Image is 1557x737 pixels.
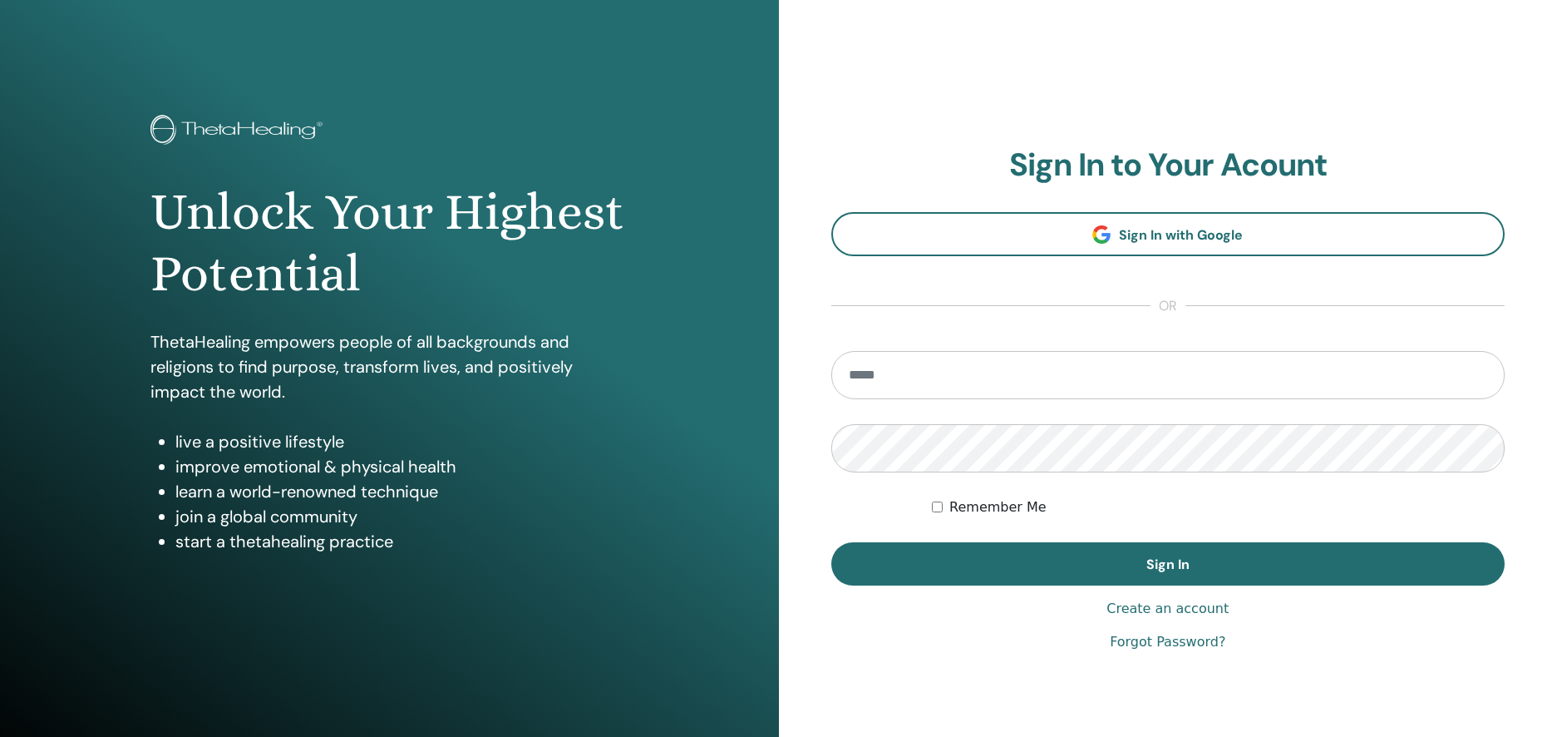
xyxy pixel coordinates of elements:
li: start a thetahealing practice [175,529,628,554]
h1: Unlock Your Highest Potential [150,181,628,305]
a: Forgot Password? [1110,632,1225,652]
label: Remember Me [949,497,1047,517]
span: or [1151,296,1185,316]
span: Sign In [1146,556,1190,573]
p: ThetaHealing empowers people of all backgrounds and religions to find purpose, transform lives, a... [150,329,628,404]
li: learn a world-renowned technique [175,479,628,504]
h2: Sign In to Your Acount [831,146,1505,185]
li: improve emotional & physical health [175,454,628,479]
div: Keep me authenticated indefinitely or until I manually logout [932,497,1505,517]
li: live a positive lifestyle [175,429,628,454]
span: Sign In with Google [1119,226,1243,244]
a: Create an account [1106,599,1229,619]
li: join a global community [175,504,628,529]
button: Sign In [831,542,1505,586]
a: Sign In with Google [831,212,1505,256]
